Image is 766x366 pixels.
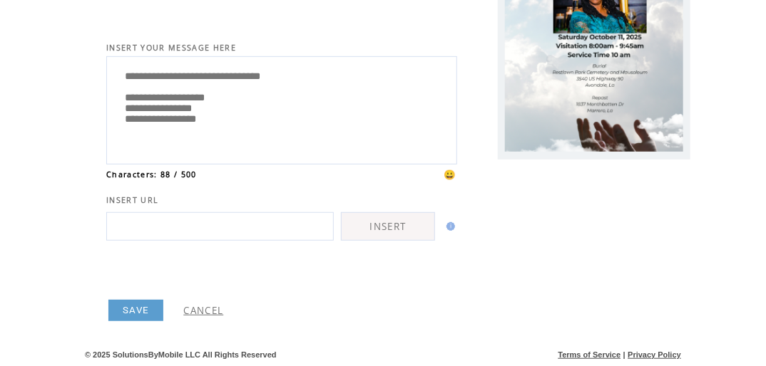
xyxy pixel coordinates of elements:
a: Privacy Policy [628,350,681,359]
span: INSERT URL [106,195,158,205]
span: INSERT YOUR MESSAGE HERE [106,43,236,53]
span: | [623,350,625,359]
a: Terms of Service [558,350,621,359]
span: © 2025 SolutionsByMobile LLC All Rights Reserved [85,350,277,359]
a: SAVE [108,300,163,321]
img: help.gif [442,222,455,231]
span: 😀 [444,168,457,181]
span: Characters: 88 / 500 [106,169,197,179]
a: CANCEL [183,304,223,317]
a: INSERT [341,212,435,241]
